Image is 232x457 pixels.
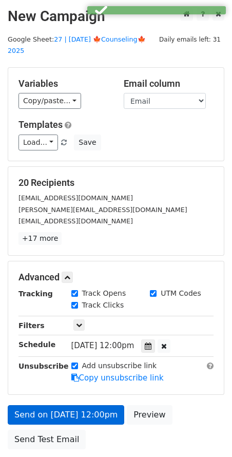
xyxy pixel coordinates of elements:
strong: Schedule [18,340,55,349]
h5: 20 Recipients [18,177,214,188]
a: Send Test Email [8,430,86,449]
h5: Variables [18,78,108,89]
a: Templates [18,119,63,130]
small: [EMAIL_ADDRESS][DOMAIN_NAME] [18,194,133,202]
a: 27 | [DATE] 🍁Counseling🍁 2025 [8,35,146,55]
h2: New Campaign [8,8,224,25]
iframe: Chat Widget [181,408,232,457]
small: [PERSON_NAME][EMAIL_ADDRESS][DOMAIN_NAME] [18,206,187,214]
small: Google Sheet: [8,35,146,55]
small: [EMAIL_ADDRESS][DOMAIN_NAME] [18,217,133,225]
a: Load... [18,135,58,150]
span: Daily emails left: 31 [156,34,224,45]
a: Copy/paste... [18,93,81,109]
span: [DATE] 12:00pm [71,341,134,350]
h5: Advanced [18,272,214,283]
a: Send on [DATE] 12:00pm [8,405,124,425]
h5: Email column [124,78,214,89]
strong: Tracking [18,290,53,298]
a: Daily emails left: 31 [156,35,224,43]
a: Copy unsubscribe link [71,373,164,383]
a: +17 more [18,232,62,245]
label: Track Clicks [82,300,124,311]
label: UTM Codes [161,288,201,299]
label: Track Opens [82,288,126,299]
label: Add unsubscribe link [82,360,157,371]
strong: Unsubscribe [18,362,69,370]
button: Save [74,135,101,150]
a: Preview [127,405,172,425]
strong: Filters [18,321,45,330]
